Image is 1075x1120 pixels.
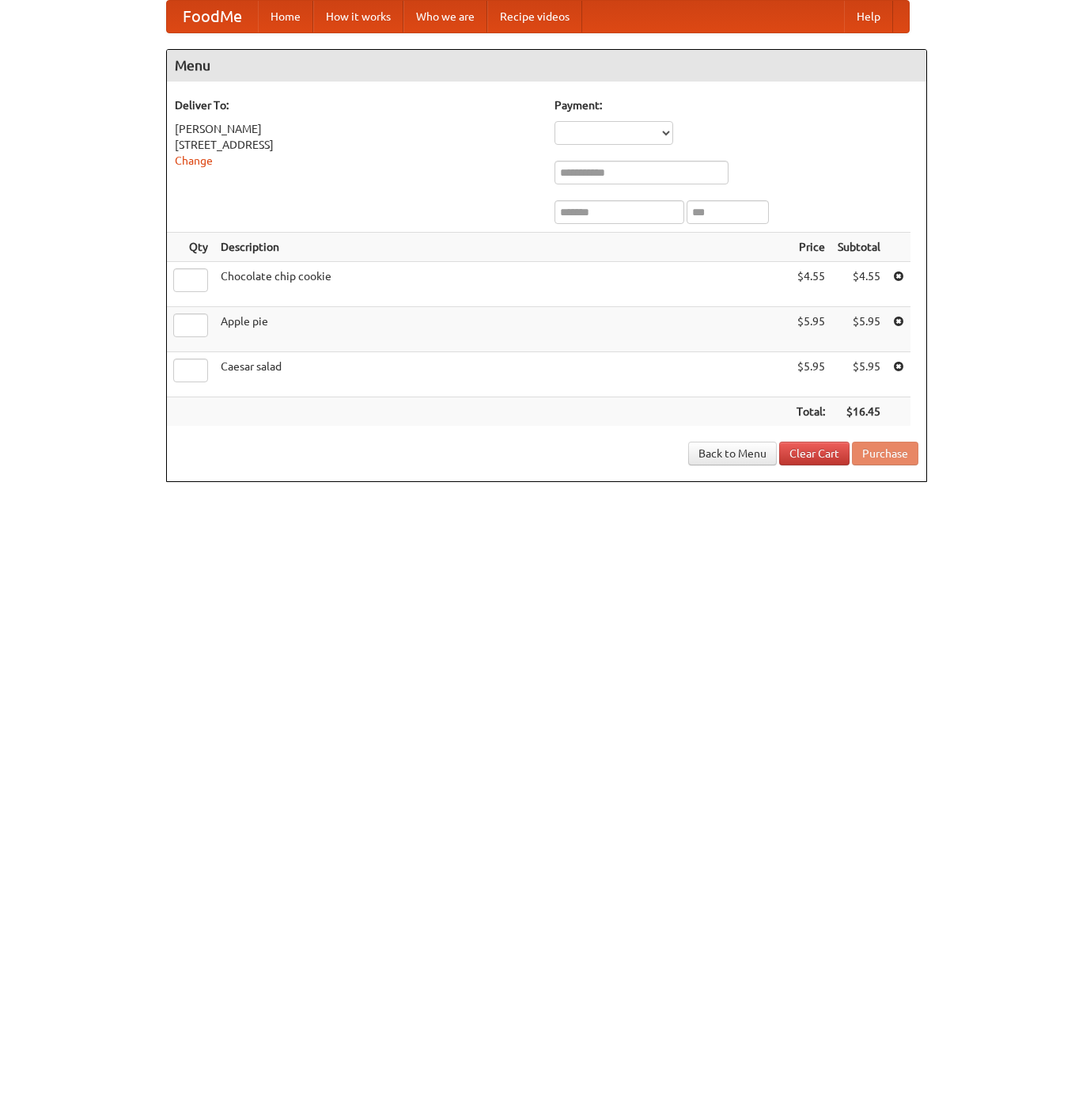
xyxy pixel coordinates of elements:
[167,1,258,32] a: FoodMe
[555,97,918,113] h5: Payment:
[175,154,213,167] a: Change
[403,1,487,32] a: Who we are
[779,442,850,465] a: Clear Cart
[790,352,831,397] td: $5.95
[214,352,790,397] td: Caesar salad
[688,442,777,465] a: Back to Menu
[258,1,313,32] a: Home
[790,233,831,262] th: Price
[831,262,887,307] td: $4.55
[175,97,539,113] h5: Deliver To:
[831,307,887,352] td: $5.95
[487,1,582,32] a: Recipe videos
[214,262,790,307] td: Chocolate chip cookie
[175,121,539,137] div: [PERSON_NAME]
[214,307,790,352] td: Apple pie
[790,307,831,352] td: $5.95
[313,1,403,32] a: How it works
[214,233,790,262] th: Description
[852,442,918,465] button: Purchase
[831,397,887,427] th: $16.45
[831,352,887,397] td: $5.95
[844,1,893,32] a: Help
[831,233,887,262] th: Subtotal
[175,137,539,153] div: [STREET_ADDRESS]
[167,50,926,82] h4: Menu
[790,397,831,427] th: Total:
[790,262,831,307] td: $4.55
[167,233,214,262] th: Qty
